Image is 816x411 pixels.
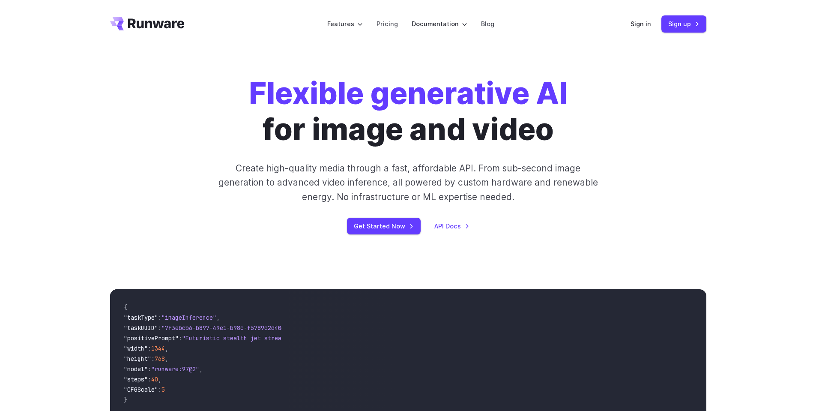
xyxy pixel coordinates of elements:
[151,375,158,383] span: 40
[182,334,494,342] span: "Futuristic stealth jet streaking through a neon-lit cityscape with glowing purple exhaust"
[151,355,155,363] span: :
[110,17,185,30] a: Go to /
[124,303,127,311] span: {
[151,365,199,373] span: "runware:97@2"
[124,334,179,342] span: "positivePrompt"
[481,19,494,29] a: Blog
[412,19,467,29] label: Documentation
[124,355,151,363] span: "height"
[148,365,151,373] span: :
[161,314,216,321] span: "imageInference"
[216,314,220,321] span: ,
[124,324,158,332] span: "taskUUID"
[161,386,165,393] span: 5
[327,19,363,29] label: Features
[631,19,651,29] a: Sign in
[124,314,158,321] span: "taskType"
[377,19,398,29] a: Pricing
[148,345,151,352] span: :
[124,375,148,383] span: "steps"
[124,396,127,404] span: }
[165,355,168,363] span: ,
[158,386,161,393] span: :
[165,345,168,352] span: ,
[161,324,292,332] span: "7f3ebcb6-b897-49e1-b98c-f5789d2d40d7"
[199,365,203,373] span: ,
[148,375,151,383] span: :
[124,386,158,393] span: "CFGScale"
[151,345,165,352] span: 1344
[179,334,182,342] span: :
[155,355,165,363] span: 768
[434,221,469,231] a: API Docs
[158,314,161,321] span: :
[124,345,148,352] span: "width"
[249,75,568,147] h1: for image and video
[249,75,568,111] strong: Flexible generative AI
[158,324,161,332] span: :
[347,218,421,234] a: Get Started Now
[158,375,161,383] span: ,
[124,365,148,373] span: "model"
[217,161,599,204] p: Create high-quality media through a fast, affordable API. From sub-second image generation to adv...
[661,15,706,32] a: Sign up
